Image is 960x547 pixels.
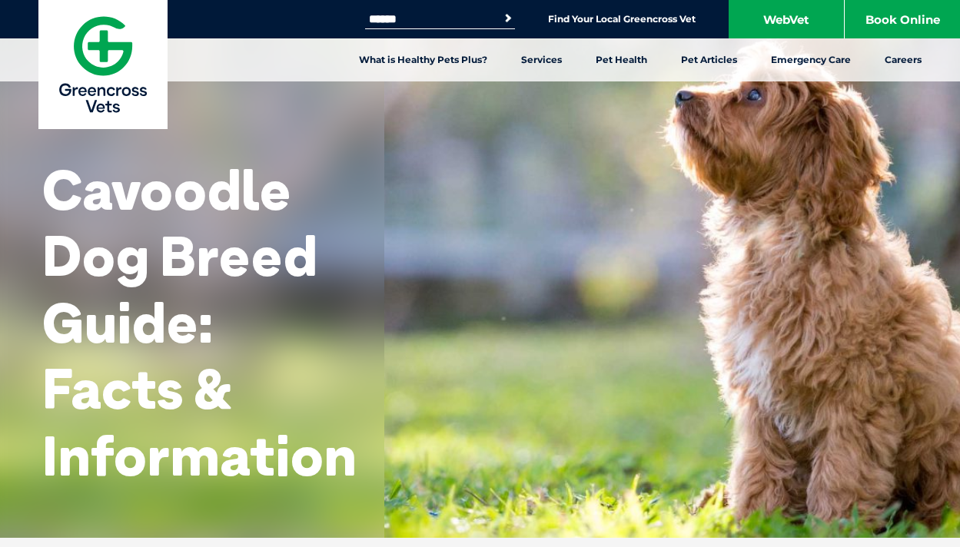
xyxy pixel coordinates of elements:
[504,38,579,81] a: Services
[664,38,754,81] a: Pet Articles
[500,11,516,26] button: Search
[579,38,664,81] a: Pet Health
[754,38,868,81] a: Emergency Care
[868,38,938,81] a: Careers
[342,38,504,81] a: What is Healthy Pets Plus?
[548,13,696,25] a: Find Your Local Greencross Vet
[42,157,357,489] h1: Cavoodle Dog Breed Guide: Facts & Information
